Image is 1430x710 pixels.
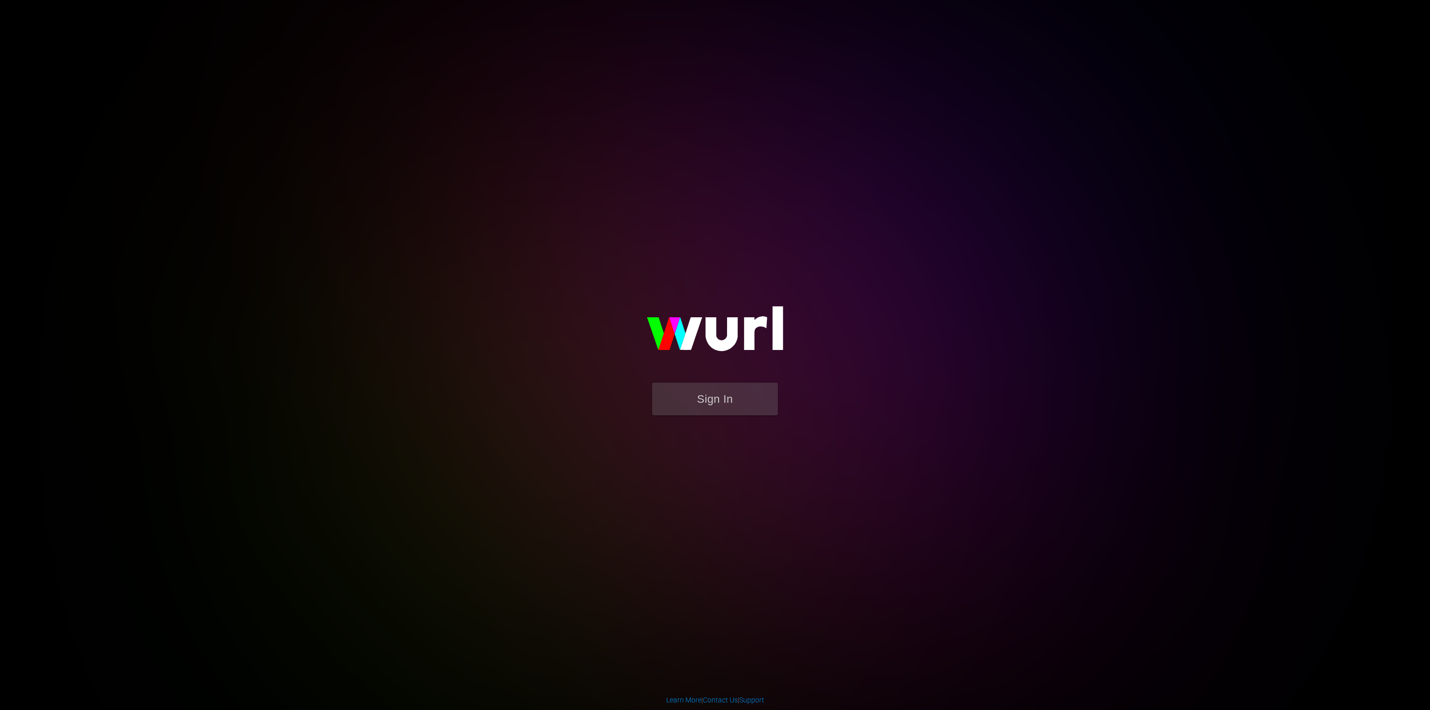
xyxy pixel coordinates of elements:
button: Sign In [652,383,778,415]
img: wurl-logo-on-black-223613ac3d8ba8fe6dc639794a292ebdb59501304c7dfd60c99c58986ef67473.svg [614,285,816,382]
a: Support [739,696,764,704]
a: Learn More [666,696,701,704]
a: Contact Us [703,696,738,704]
div: | | [666,695,764,705]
